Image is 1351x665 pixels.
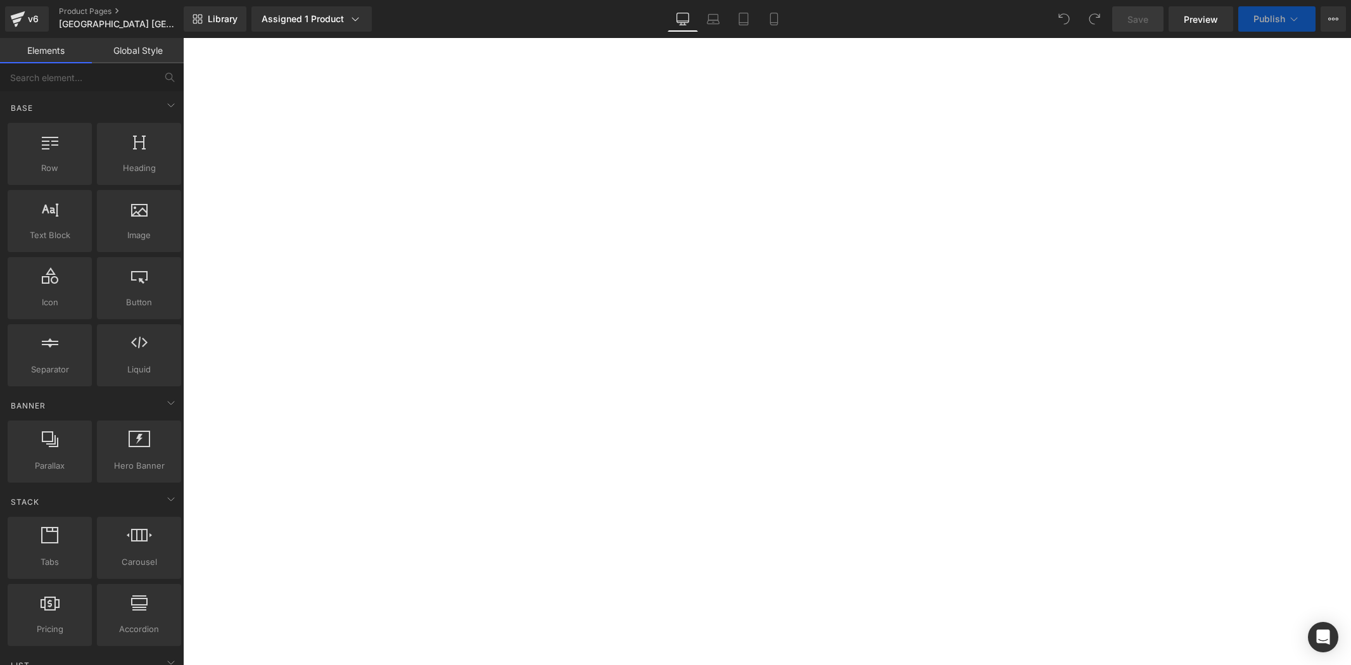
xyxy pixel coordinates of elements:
[59,6,205,16] a: Product Pages
[10,102,34,114] span: Base
[728,6,759,32] a: Tablet
[1253,14,1285,24] span: Publish
[698,6,728,32] a: Laptop
[101,363,177,376] span: Liquid
[25,11,41,27] div: v6
[11,363,88,376] span: Separator
[10,496,41,508] span: Stack
[101,459,177,472] span: Hero Banner
[5,6,49,32] a: v6
[101,296,177,309] span: Button
[184,6,246,32] a: New Library
[101,161,177,175] span: Heading
[208,13,238,25] span: Library
[11,296,88,309] span: Icon
[101,555,177,569] span: Carousel
[759,6,789,32] a: Mobile
[1051,6,1077,32] button: Undo
[101,229,177,242] span: Image
[11,623,88,636] span: Pricing
[11,459,88,472] span: Parallax
[10,400,47,412] span: Banner
[1127,13,1148,26] span: Save
[11,229,88,242] span: Text Block
[262,13,362,25] div: Assigned 1 Product
[101,623,177,636] span: Accordion
[1169,6,1233,32] a: Preview
[668,6,698,32] a: Desktop
[1082,6,1107,32] button: Redo
[11,555,88,569] span: Tabs
[1308,622,1338,652] div: Open Intercom Messenger
[1184,13,1218,26] span: Preview
[11,161,88,175] span: Row
[1238,6,1316,32] button: Publish
[1321,6,1346,32] button: More
[92,38,184,63] a: Global Style
[59,19,181,29] span: [GEOGRAPHIC_DATA] [GEOGRAPHIC_DATA] Bibai Art competition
